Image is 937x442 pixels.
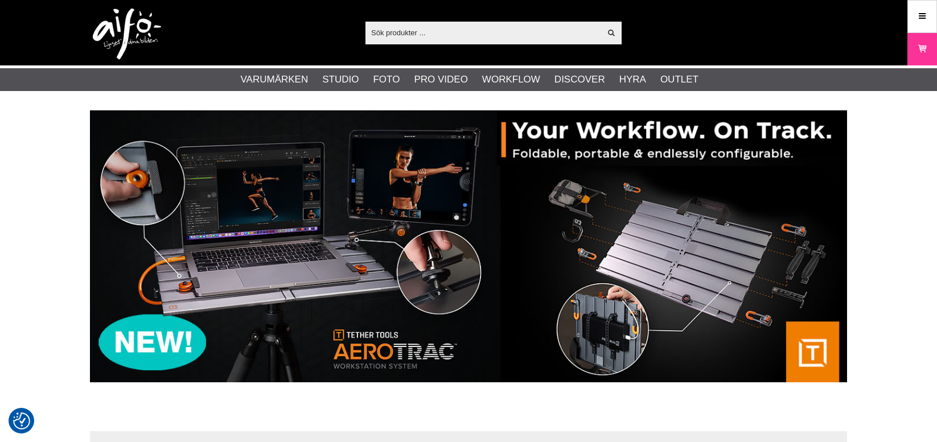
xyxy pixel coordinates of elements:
[414,72,467,87] a: Pro Video
[365,24,601,41] input: Sök produkter ...
[13,411,30,431] button: Samtyckesinställningar
[660,72,698,87] a: Outlet
[241,72,309,87] a: Varumärken
[619,72,646,87] a: Hyra
[482,72,540,87] a: Workflow
[373,72,400,87] a: Foto
[13,412,30,429] img: Revisit consent button
[93,9,161,60] img: logo.png
[90,110,847,382] img: Annons:007 banner-header-aerotrac-1390x500.jpg
[554,72,605,87] a: Discover
[322,72,359,87] a: Studio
